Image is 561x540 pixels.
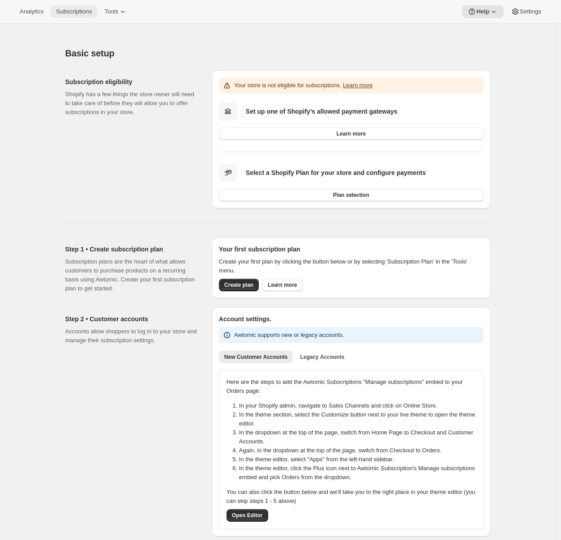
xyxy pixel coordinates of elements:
span: Learn more [268,281,297,289]
li: In the theme editor, select "Apps" from the left-hand sidebar. [239,455,481,464]
li: In your Shopify admin, navigate to Sales Channels and click on Online Store. [239,401,481,410]
button: Analytics [14,5,49,18]
span: Plan selection [333,191,369,199]
h2: Account settings. [219,315,484,323]
button: Tools [99,5,133,18]
span: Help [476,8,489,15]
button: New Customer Accounts [219,351,293,363]
button: Create plan [219,279,259,291]
a: Learn more [262,279,302,291]
span: New Customer Accounts [224,353,288,361]
h2: Subscription eligibility [65,77,197,86]
button: Plan selection [219,189,484,201]
a: Learn more [343,82,373,89]
p: Here are the steps to add the Awtomic Subscriptions "Manage subscriptions" embed to your Orders p... [227,378,476,395]
p: Your store is not eligible for subscriptions. [234,81,373,90]
h2: Step 1 • Create subscription plan [65,245,197,254]
span: Legacy Accounts [300,353,344,361]
h2: Step 2 • Customer accounts [65,315,197,323]
li: In the dropdown at the top of the page, switch from Home Page to Checkout and Customer Accounts. [239,428,481,446]
p: Shopify has a few things the store owner will need to take care of before they will allow you to ... [65,90,197,117]
p: Subscription plans are the heart of what allows customers to purchase products on a recurring bas... [65,257,197,293]
p: You can also click the button below and we'll take you to the right place in your theme editor (y... [227,488,476,506]
p: Accounts allow shoppers to log in to your store and manage their subscription settings. [65,327,197,345]
span: Learn more [336,130,365,137]
span: Tools [104,8,118,15]
b: Select a Shopify Plan for your store and configure payments [246,169,426,176]
a: Learn more [219,128,484,140]
li: Again, in the dropdown at the top of the page, switch from Checkout to Orders. [239,446,481,455]
span: Subscriptions [56,8,92,15]
button: Subscriptions [51,5,97,18]
button: Settings [505,5,547,18]
p: Awtomic supports new or legacy accounts. [234,331,344,340]
li: In the theme section, select the Customize button next to your live theme to open the theme editor. [239,410,481,428]
p: Create your first plan by clicking the button below or by selecting 'Subscription Plan' in the 'T... [219,257,484,275]
span: Open Editor [232,512,263,519]
button: Help [462,5,504,18]
span: Create plan [224,281,253,289]
span: Analytics [20,8,43,15]
b: Set up one of Shopify’s allowed payment gateways [246,108,398,115]
h2: Your first subscription plan [219,245,484,254]
span: Basic setup [65,48,115,58]
li: In the theme editor, click the Plus icon next to Awtomic Subscription's Manage subscriptions embe... [239,464,481,482]
button: Open Editor [227,509,268,522]
span: Settings [520,8,541,15]
button: Legacy Accounts [295,351,350,363]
